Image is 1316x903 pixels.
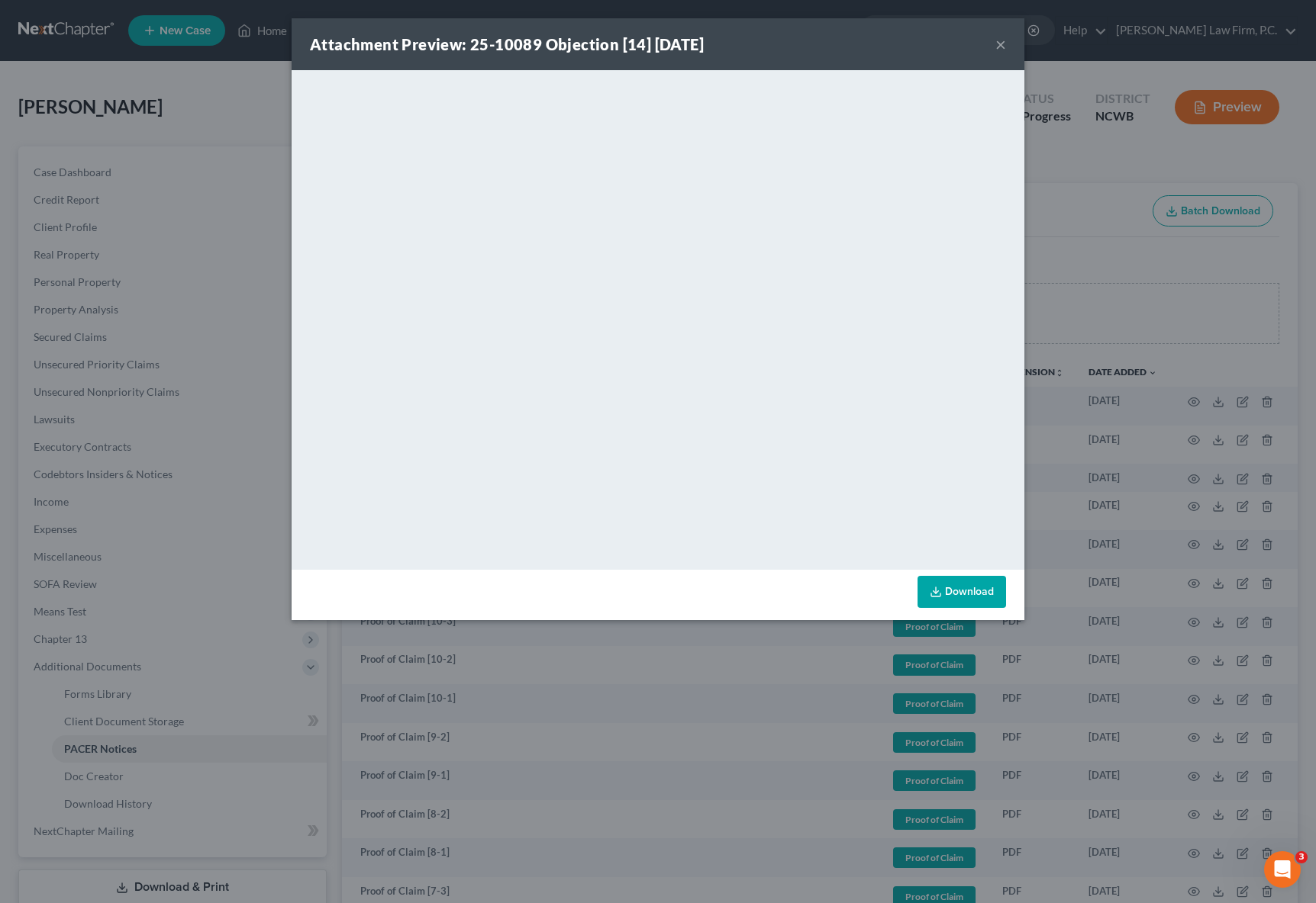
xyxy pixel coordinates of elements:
span: 3 [1295,851,1308,863]
button: × [995,35,1006,53]
strong: Attachment Preview: 25-10089 Objection [14] [DATE] [310,35,704,53]
iframe: <object ng-attr-data='[URL][DOMAIN_NAME]' type='application/pdf' width='100%' height='650px'></ob... [292,70,1024,566]
iframe: Intercom live chat [1264,851,1301,888]
a: Download [918,576,1006,608]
